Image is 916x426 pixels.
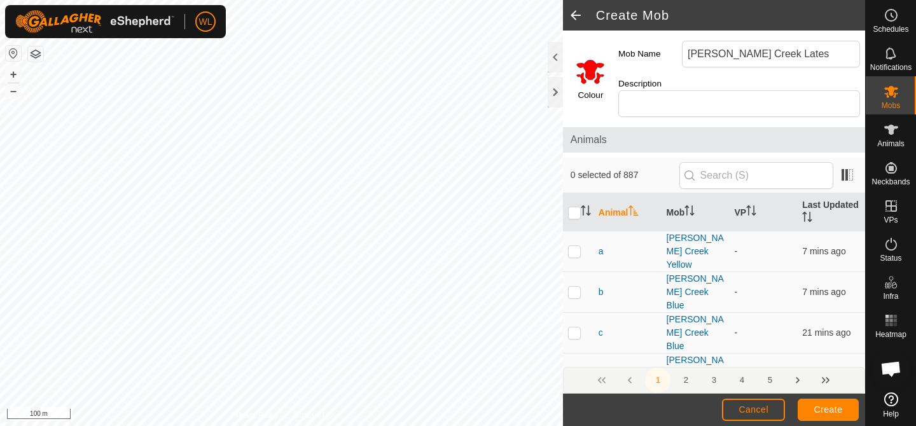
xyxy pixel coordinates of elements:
span: Neckbands [871,178,910,186]
app-display-virtual-paddock-transition: - [734,327,737,338]
span: Notifications [870,64,912,71]
span: Create [814,404,843,415]
button: Map Layers [28,46,43,62]
span: VPs [884,216,898,224]
th: Mob [662,193,730,231]
span: Status [880,254,901,262]
p-sorticon: Activate to sort [802,214,812,224]
span: Heatmap [875,331,906,338]
span: a [599,245,604,258]
button: 4 [729,368,754,393]
button: Next Page [785,368,810,393]
p-sorticon: Activate to sort [746,207,756,217]
h2: Create Mob [596,8,865,23]
button: 3 [701,368,726,393]
div: [PERSON_NAME] Creek Yellow [667,231,725,271]
div: [PERSON_NAME] Creek Orange [667,354,725,394]
span: 0 selected of 887 [571,168,679,182]
span: Animals [571,132,857,148]
span: c [599,326,603,340]
div: [PERSON_NAME] Creek Blue [667,313,725,353]
span: 21 Sept 2025, 10:35 am [802,287,845,297]
span: Schedules [873,25,908,33]
a: Privacy Policy [231,409,279,421]
label: Mob Name [618,41,682,67]
span: Mobs [882,102,900,109]
span: Infra [883,292,898,300]
button: + [6,67,21,82]
span: b [599,285,604,299]
button: 5 [757,368,782,393]
img: Gallagher Logo [15,10,174,33]
label: Description [618,78,682,90]
span: 21 Sept 2025, 10:35 am [802,246,845,256]
p-sorticon: Activate to sort [684,207,695,217]
a: Contact Us [294,409,331,421]
app-display-virtual-paddock-transition: - [734,287,737,297]
th: Last Updated [797,193,865,231]
button: Reset Map [6,46,21,61]
span: Help [883,410,899,418]
p-sorticon: Activate to sort [628,207,639,217]
app-display-virtual-paddock-transition: - [734,246,737,256]
div: [PERSON_NAME] Creek Blue [667,272,725,312]
button: Cancel [722,399,785,421]
button: Last Page [813,368,838,393]
input: Search (S) [679,162,833,189]
button: Create [798,399,859,421]
p-sorticon: Activate to sort [581,207,591,217]
span: WL [199,15,212,29]
label: Colour [578,89,603,102]
th: VP [729,193,797,231]
button: 1 [645,368,670,393]
span: Cancel [739,404,768,415]
button: 2 [673,368,698,393]
button: – [6,83,21,99]
span: Animals [877,140,905,148]
div: Open chat [872,350,910,388]
th: Animal [593,193,662,231]
a: Help [866,387,916,423]
span: 21 Sept 2025, 10:21 am [802,327,850,338]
